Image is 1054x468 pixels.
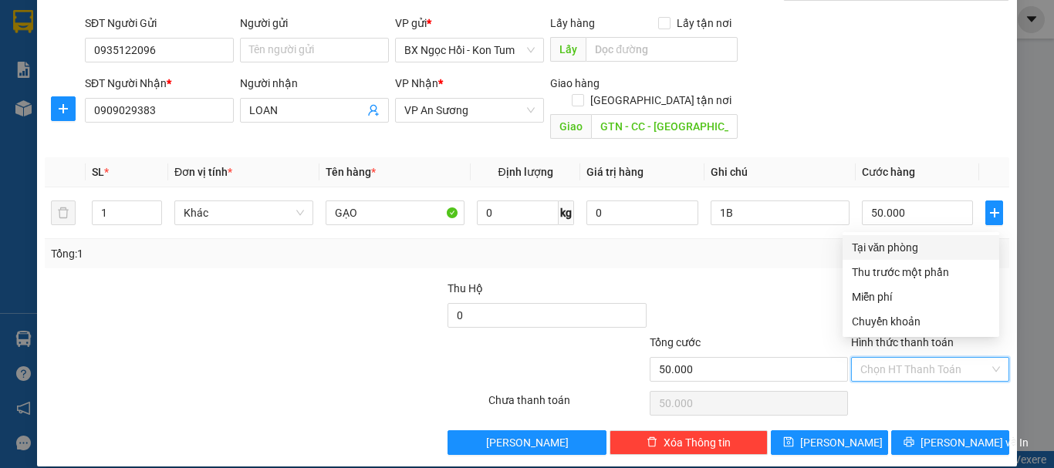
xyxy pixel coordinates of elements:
[404,99,535,122] span: VP An Sương
[550,17,595,29] span: Lấy hàng
[852,239,990,256] div: Tại văn phòng
[130,81,258,103] div: 50.000
[85,75,234,92] div: SĐT Người Nhận
[852,264,990,281] div: Thu trước một phần
[448,282,483,295] span: Thu Hộ
[85,15,234,32] div: SĐT Người Gửi
[559,200,574,225] span: kg
[132,13,256,50] div: BX Miền Đông
[783,436,794,449] span: save
[486,434,569,451] span: [PERSON_NAME]
[395,15,544,32] div: VP gửi
[487,392,648,419] div: Chưa thanh toán
[591,114,738,139] input: Dọc đường
[904,436,914,449] span: printer
[921,434,1029,451] span: [PERSON_NAME] và In
[862,166,915,178] span: Cước hàng
[132,15,169,31] span: Nhận:
[13,15,37,31] span: Gửi:
[130,85,151,101] span: CC :
[92,166,104,178] span: SL
[13,112,256,131] div: Tên hàng: TC ( : 1 )
[610,430,768,455] button: deleteXóa Thông tin
[711,200,850,225] input: Ghi Chú
[240,75,389,92] div: Người nhận
[664,434,731,451] span: Xóa Thông tin
[51,200,76,225] button: delete
[891,430,1009,455] button: printer[PERSON_NAME] và In
[326,166,376,178] span: Tên hàng
[448,430,606,455] button: [PERSON_NAME]
[985,200,1003,225] button: plus
[550,37,586,62] span: Lấy
[584,92,738,109] span: [GEOGRAPHIC_DATA] tận nơi
[367,104,380,116] span: user-add
[986,207,1002,219] span: plus
[132,50,256,72] div: 0909895759
[704,157,856,187] th: Ghi chú
[52,103,75,115] span: plus
[13,13,121,50] div: BX Ngọc Hồi - Kon Tum
[174,166,232,178] span: Đơn vị tính
[586,37,738,62] input: Dọc đường
[671,15,738,32] span: Lấy tận nơi
[124,110,145,132] span: SL
[852,288,990,305] div: Miễn phí
[586,200,698,225] input: 0
[395,77,438,89] span: VP Nhận
[852,313,990,330] div: Chuyển khoản
[550,114,591,139] span: Giao
[326,200,465,225] input: VD: Bàn, Ghế
[404,39,535,62] span: BX Ngọc Hồi - Kon Tum
[184,201,304,224] span: Khác
[51,96,76,121] button: plus
[800,434,883,451] span: [PERSON_NAME]
[647,436,657,449] span: delete
[586,166,644,178] span: Giá trị hàng
[851,336,954,348] label: Hình thức thanh toán
[51,245,408,262] div: Tổng: 1
[498,166,552,178] span: Định lượng
[650,336,701,348] span: Tổng cước
[13,50,121,72] div: 0372731260
[550,77,600,89] span: Giao hàng
[771,430,889,455] button: save[PERSON_NAME]
[240,15,389,32] div: Người gửi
